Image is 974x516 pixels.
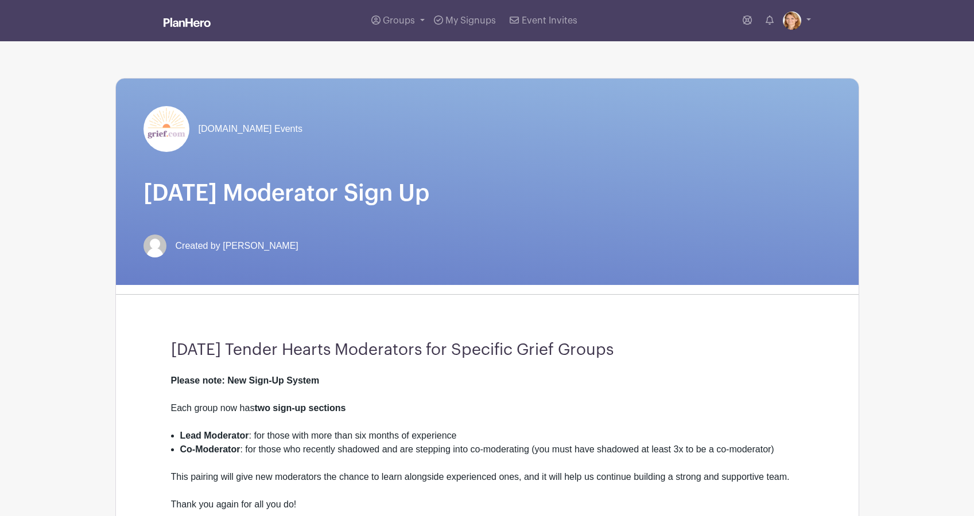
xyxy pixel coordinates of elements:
[171,341,804,360] h3: [DATE] Tender Hearts Moderators for Specific Grief Groups
[171,401,804,429] div: Each group now has
[143,234,166,257] img: default-ce2991bfa6775e67f084385cd625a349d9dcbb7a52a09fb2fda1e96e2d18dcdb.png
[254,403,346,413] strong: two sign-up sections
[180,444,240,454] strong: Co-Moderator
[143,179,831,207] h1: [DATE] Moderator Sign Up
[445,16,496,25] span: My Signups
[180,429,804,443] li: : for those with more than six months of experience
[171,376,320,385] strong: Please note: New Sign-Up System
[176,239,298,253] span: Created by [PERSON_NAME]
[199,122,302,136] span: [DOMAIN_NAME] Events
[143,106,189,152] img: grief-logo-planhero.png
[522,16,577,25] span: Event Invites
[180,443,804,470] li: : for those who recently shadowed and are stepping into co-moderating (you must have shadowed at ...
[383,16,415,25] span: Groups
[164,18,211,27] img: logo_white-6c42ec7e38ccf1d336a20a19083b03d10ae64f83f12c07503d8b9e83406b4c7d.svg
[180,431,249,440] strong: Lead Moderator
[783,11,801,30] img: Headshot.jpg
